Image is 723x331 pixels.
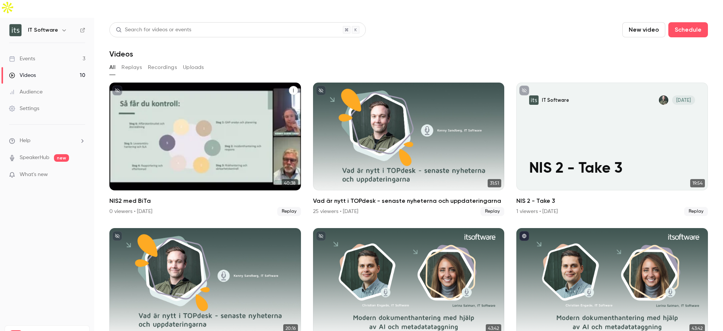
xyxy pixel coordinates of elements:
h6: IT Software [28,26,58,34]
button: All [109,61,115,74]
a: SpeakerHub [20,154,49,162]
img: Kenny Sandberg [659,95,668,105]
span: Replay [684,207,708,216]
img: NIS 2 - Take 3 [529,95,539,105]
button: published [519,231,529,241]
span: Help [20,137,31,145]
span: 31:51 [488,179,501,187]
a: 31:51Vad är nytt i TOPdesk - senaste nyheterna och uppdateringarna25 viewers • [DATE]Replay [313,83,505,216]
button: Schedule [668,22,708,37]
h1: Videos [109,49,133,58]
a: 40:38NIS2 med BiTa0 viewers • [DATE]Replay [109,83,301,216]
div: 0 viewers • [DATE] [109,208,152,215]
h2: NIS2 med BiTa [109,196,301,205]
h2: NIS 2 - Take 3 [516,196,708,205]
button: New video [622,22,665,37]
li: help-dropdown-opener [9,137,85,145]
div: 25 viewers • [DATE] [313,208,358,215]
button: unpublished [112,86,122,95]
h2: Vad är nytt i TOPdesk - senaste nyheterna och uppdateringarna [313,196,505,205]
div: Search for videos or events [116,26,191,34]
button: unpublished [316,86,326,95]
div: Videos [9,72,36,79]
span: 19:54 [690,179,705,187]
span: new [54,154,69,162]
div: Settings [9,105,39,112]
li: NIS2 med BiTa [109,83,301,216]
button: Recordings [148,61,177,74]
div: 1 viewers • [DATE] [516,208,558,215]
div: Events [9,55,35,63]
span: Replay [480,207,504,216]
span: 40:38 [282,179,298,187]
p: NIS 2 - Take 3 [529,160,695,178]
li: Vad är nytt i TOPdesk - senaste nyheterna och uppdateringarna [313,83,505,216]
span: What's new [20,171,48,179]
span: [DATE] [672,95,695,105]
div: Audience [9,88,43,96]
button: unpublished [112,231,122,241]
button: Replays [121,61,142,74]
img: IT Software [9,24,21,36]
span: Replay [277,207,301,216]
button: unpublished [519,86,529,95]
button: Uploads [183,61,204,74]
p: IT Software [542,97,569,103]
button: unpublished [316,231,326,241]
li: NIS 2 - Take 3 [516,83,708,216]
a: NIS 2 - Take 3 IT SoftwareKenny Sandberg[DATE]NIS 2 - Take 319:54NIS 2 - Take 31 viewers • [DATE]... [516,83,708,216]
